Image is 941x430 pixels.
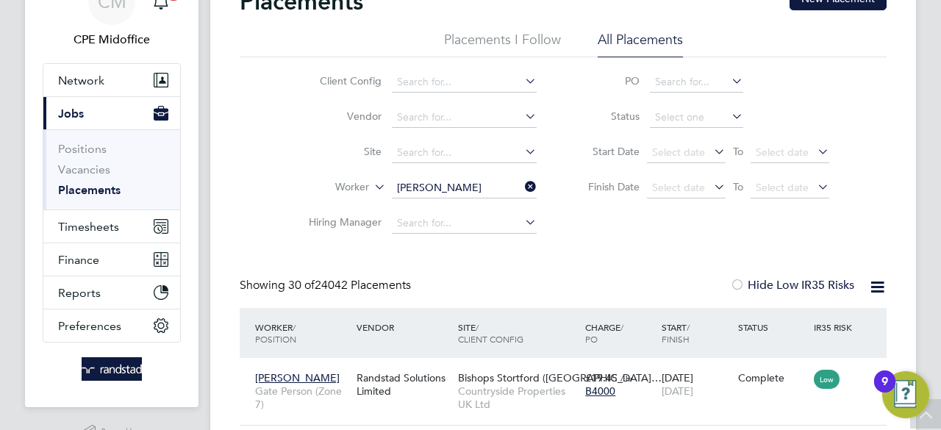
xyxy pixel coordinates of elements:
[392,143,537,163] input: Search for...
[585,371,618,384] span: £19.45
[392,178,537,198] input: Search for...
[573,145,640,158] label: Start Date
[251,363,887,376] a: [PERSON_NAME]Gate Person (Zone 7)Randstad Solutions LimitedBishops Stortford ([GEOGRAPHIC_DATA]…C...
[756,181,809,194] span: Select date
[738,371,807,384] div: Complete
[255,371,340,384] span: [PERSON_NAME]
[573,180,640,193] label: Finish Date
[43,31,181,49] span: CPE Midoffice
[251,314,353,352] div: Worker
[392,107,537,128] input: Search for...
[58,74,104,87] span: Network
[43,243,180,276] button: Finance
[297,145,382,158] label: Site
[353,364,454,405] div: Randstad Solutions Limited
[255,321,296,345] span: / Position
[814,370,840,389] span: Low
[58,286,101,300] span: Reports
[658,364,734,405] div: [DATE]
[650,72,743,93] input: Search for...
[58,253,99,267] span: Finance
[43,309,180,342] button: Preferences
[58,107,84,121] span: Jobs
[240,278,414,293] div: Showing
[650,107,743,128] input: Select one
[573,74,640,87] label: PO
[582,314,658,352] div: Charge
[58,319,121,333] span: Preferences
[658,314,734,352] div: Start
[43,129,180,209] div: Jobs
[297,110,382,123] label: Vendor
[43,64,180,96] button: Network
[729,142,748,161] span: To
[353,314,454,340] div: Vendor
[43,276,180,309] button: Reports
[882,371,929,418] button: Open Resource Center, 9 new notifications
[58,220,119,234] span: Timesheets
[585,321,623,345] span: / PO
[297,74,382,87] label: Client Config
[810,314,861,340] div: IR35 Risk
[730,278,854,293] label: Hide Low IR35 Risks
[652,146,705,159] span: Select date
[43,357,181,381] a: Go to home page
[288,278,315,293] span: 30 of
[288,278,411,293] span: 24042 Placements
[58,183,121,197] a: Placements
[756,146,809,159] span: Select date
[573,110,640,123] label: Status
[729,177,748,196] span: To
[652,181,705,194] span: Select date
[58,162,110,176] a: Vacancies
[598,31,683,57] li: All Placements
[734,314,811,340] div: Status
[43,210,180,243] button: Timesheets
[444,31,561,57] li: Placements I Follow
[620,373,633,384] span: / hr
[662,384,693,398] span: [DATE]
[458,384,578,411] span: Countryside Properties UK Ltd
[392,72,537,93] input: Search for...
[43,97,180,129] button: Jobs
[662,321,690,345] span: / Finish
[82,357,143,381] img: randstad-logo-retina.png
[255,384,349,411] span: Gate Person (Zone 7)
[585,384,615,398] span: B4000
[285,180,369,195] label: Worker
[297,215,382,229] label: Hiring Manager
[881,381,888,401] div: 9
[58,142,107,156] a: Positions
